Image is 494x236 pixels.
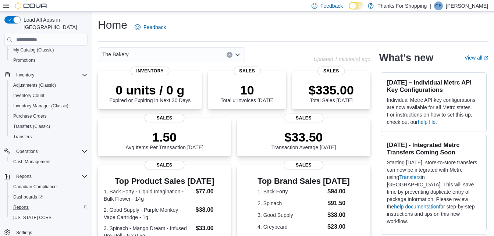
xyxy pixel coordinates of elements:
[10,91,88,100] span: Inventory Count
[7,101,90,111] button: Inventory Manager (Classic)
[98,18,127,32] h1: Home
[10,132,35,141] a: Transfers
[13,47,54,53] span: My Catalog (Classic)
[327,222,350,231] dd: $23.00
[130,67,170,75] span: Inventory
[309,83,354,103] div: Total Sales [DATE]
[327,187,350,196] dd: $94.00
[1,146,90,157] button: Operations
[227,52,232,58] button: Clear input
[221,83,274,97] p: 10
[13,71,88,79] span: Inventory
[13,124,50,129] span: Transfers (Classic)
[132,20,169,35] a: Feedback
[257,211,324,219] dt: 3. Good Supply
[102,50,129,59] span: The Bakery
[10,157,53,166] a: Cash Management
[10,122,88,131] span: Transfers (Classic)
[1,70,90,80] button: Inventory
[7,90,90,101] button: Inventory Count
[7,121,90,132] button: Transfers (Classic)
[399,174,421,180] a: Transfers
[13,103,68,109] span: Inventory Manager (Classic)
[125,130,203,144] p: 1.50
[430,1,431,10] p: |
[7,182,90,192] button: Canadian Compliance
[387,96,480,126] p: Individual Metrc API key configurations are now available for all Metrc states. For instructions ...
[10,56,39,65] a: Promotions
[10,46,88,54] span: My Catalog (Classic)
[233,67,261,75] span: Sales
[13,147,88,156] span: Operations
[10,91,47,100] a: Inventory Count
[104,206,193,221] dt: 2. Good Supply - Purple Monkey - Vape Cartridge - 1g
[394,204,439,210] a: help documentation
[10,122,53,131] a: Transfers (Classic)
[7,157,90,167] button: Cash Management
[349,2,364,10] input: Dark Mode
[379,52,433,64] h2: What's new
[145,114,185,122] span: Sales
[7,55,90,65] button: Promotions
[104,188,193,203] dt: 1. Back Forty - Liquid Imagination - Bulk Flower - 14g
[221,83,274,103] div: Total # Invoices [DATE]
[13,215,51,221] span: [US_STATE] CCRS
[10,101,88,110] span: Inventory Manager (Classic)
[196,224,225,233] dd: $33.00
[10,112,50,121] a: Purchase Orders
[484,56,488,60] svg: External link
[10,56,88,65] span: Promotions
[1,171,90,182] button: Reports
[13,147,41,156] button: Operations
[257,223,324,230] dt: 4. Greybeard
[320,2,343,10] span: Feedback
[125,130,203,150] div: Avg Items Per Transaction [DATE]
[13,204,29,210] span: Reports
[309,83,354,97] p: $335.00
[16,149,38,154] span: Operations
[13,71,37,79] button: Inventory
[10,193,88,201] span: Dashboards
[143,24,166,31] span: Feedback
[7,132,90,142] button: Transfers
[16,174,32,179] span: Reports
[387,159,480,225] p: Starting [DATE], store-to-store transfers can now be integrated with Metrc using in [GEOGRAPHIC_D...
[10,203,88,212] span: Reports
[257,200,324,207] dt: 2. Spinach
[387,79,480,93] h3: [DATE] – Individual Metrc API Key Configurations
[10,182,60,191] a: Canadian Compliance
[13,134,32,140] span: Transfers
[109,83,191,103] div: Expired or Expiring in Next 30 Days
[104,177,225,186] h3: Top Product Sales [DATE]
[13,184,57,190] span: Canadian Compliance
[436,1,442,10] span: CE
[21,16,88,31] span: Load All Apps in [GEOGRAPHIC_DATA]
[284,161,324,169] span: Sales
[284,114,324,122] span: Sales
[10,101,71,110] a: Inventory Manager (Classic)
[10,203,32,212] a: Reports
[16,72,34,78] span: Inventory
[327,211,350,219] dd: $38.00
[10,46,57,54] a: My Catalog (Classic)
[271,130,336,150] div: Transaction Average [DATE]
[13,57,36,63] span: Promotions
[13,93,45,99] span: Inventory Count
[13,159,50,165] span: Cash Management
[196,205,225,214] dd: $38.00
[10,112,88,121] span: Purchase Orders
[16,230,32,236] span: Settings
[418,119,436,125] a: help file
[446,1,488,10] p: [PERSON_NAME]
[10,213,54,222] a: [US_STATE] CCRS
[7,202,90,212] button: Reports
[13,194,43,200] span: Dashboards
[7,212,90,223] button: [US_STATE] CCRS
[13,172,88,181] span: Reports
[235,52,241,58] button: Open list of options
[109,83,191,97] p: 0 units / 0 g
[7,45,90,55] button: My Catalog (Classic)
[434,1,443,10] div: Cliff Evans
[13,172,35,181] button: Reports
